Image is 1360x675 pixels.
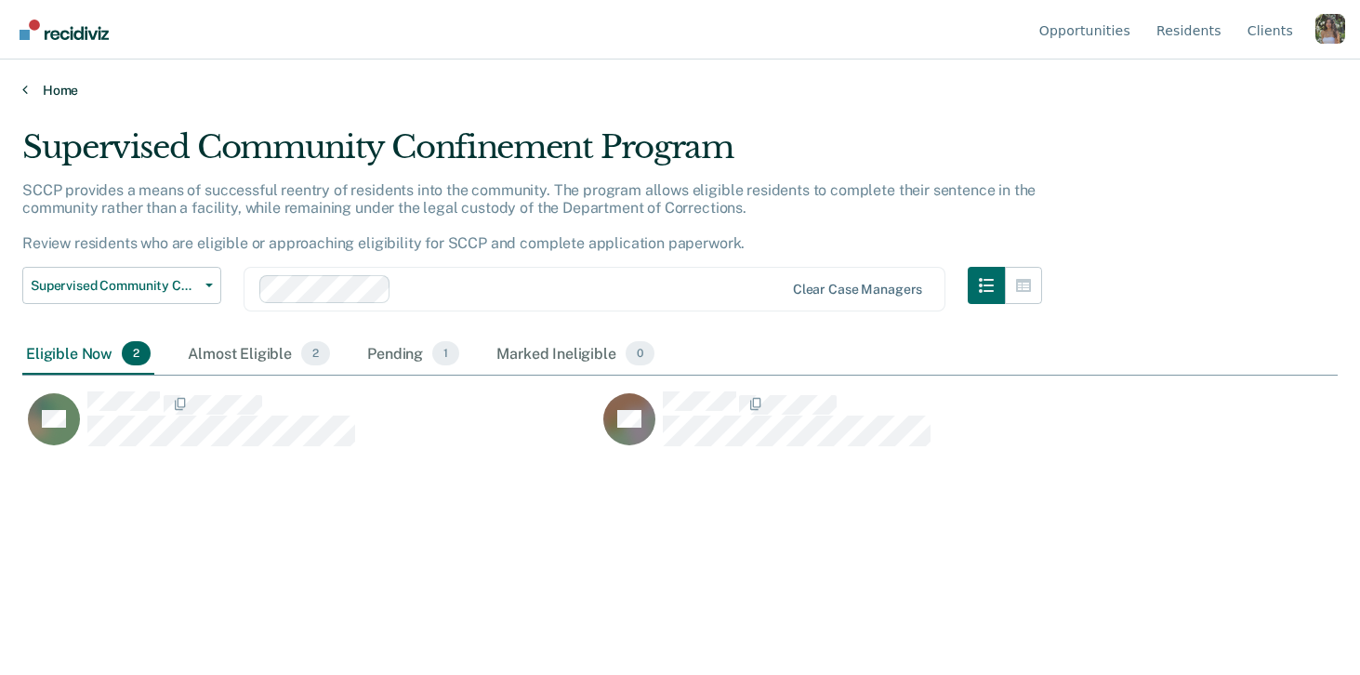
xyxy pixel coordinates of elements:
p: SCCP provides a means of successful reentry of residents into the community. The program allows e... [22,181,1036,253]
img: Recidiviz [20,20,109,40]
div: Eligible Now2 [22,334,154,375]
div: Clear case managers [793,282,922,298]
span: Supervised Community Confinement Program [31,278,198,294]
div: Supervised Community Confinement Program [22,128,1042,181]
a: Home [22,82,1338,99]
div: Marked Ineligible0 [493,334,658,375]
span: 2 [301,341,330,365]
span: 1 [432,341,459,365]
div: Pending1 [363,334,463,375]
span: 0 [626,341,654,365]
div: CaseloadOpportunityCell-RES004 [22,390,598,465]
button: Profile dropdown button [1315,14,1345,44]
div: Almost Eligible2 [184,334,334,375]
div: CaseloadOpportunityCell-RES002 [598,390,1173,465]
button: Supervised Community Confinement Program [22,267,221,304]
span: 2 [122,341,151,365]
